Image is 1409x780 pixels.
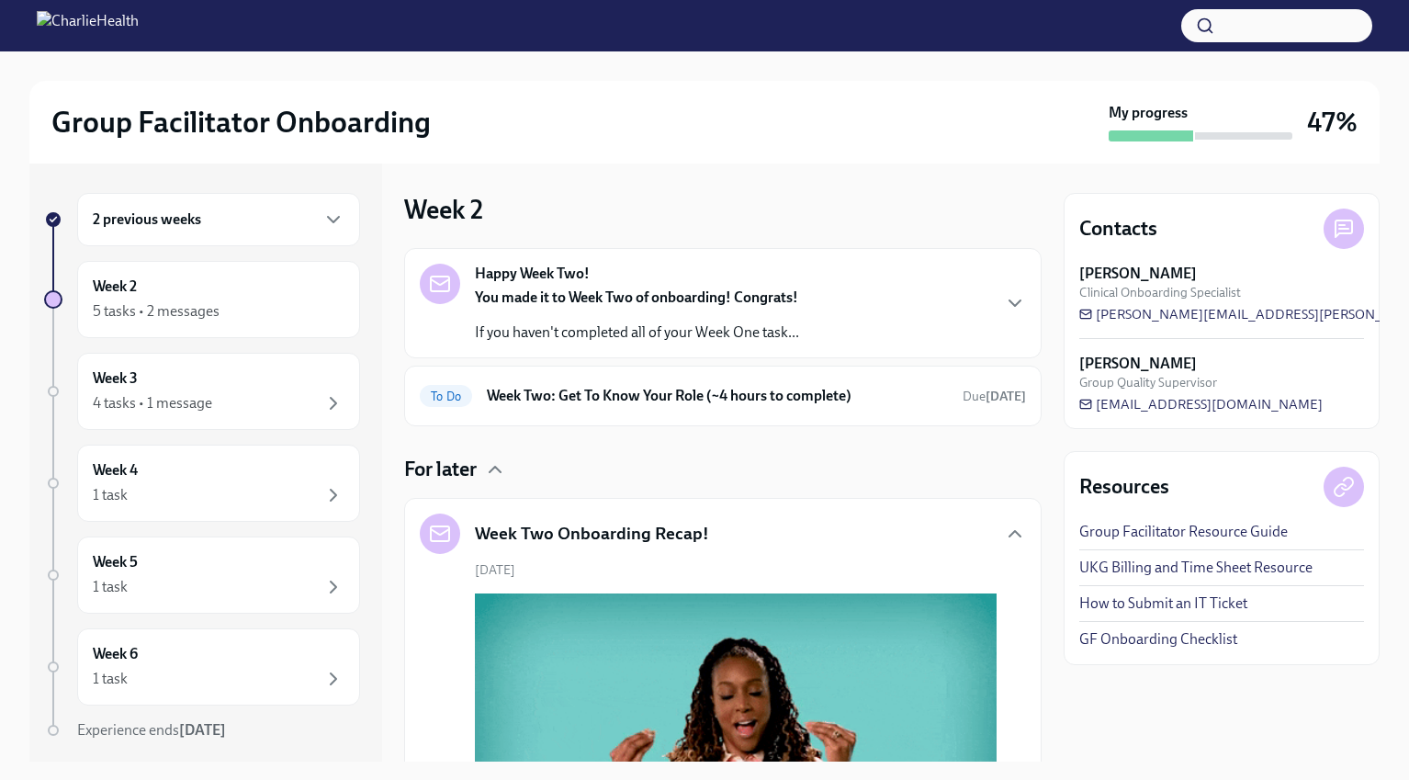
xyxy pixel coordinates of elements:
div: 5 tasks • 2 messages [93,301,220,322]
a: Week 34 tasks • 1 message [44,353,360,430]
h4: For later [404,456,477,483]
h6: Week 5 [93,552,138,572]
div: 1 task [93,485,128,505]
span: [DATE] [475,561,515,579]
img: CharlieHealth [37,11,139,40]
h3: 47% [1307,106,1358,139]
strong: Happy Week Two! [475,264,590,284]
a: To DoWeek Two: Get To Know Your Role (~4 hours to complete)Due[DATE] [420,381,1026,411]
a: Week 25 tasks • 2 messages [44,261,360,338]
strong: [DATE] [179,721,226,739]
div: 1 task [93,577,128,597]
a: Group Facilitator Resource Guide [1079,522,1288,542]
strong: [PERSON_NAME] [1079,354,1197,374]
h5: Week Two Onboarding Recap! [475,522,709,546]
span: Group Quality Supervisor [1079,374,1217,391]
h4: Contacts [1079,215,1157,243]
strong: You made it to Week Two of onboarding! Congrats! [475,288,798,306]
div: 4 tasks • 1 message [93,393,212,413]
a: Week 51 task [44,537,360,614]
h4: Resources [1079,473,1169,501]
a: GF Onboarding Checklist [1079,629,1237,650]
p: If you haven't completed all of your Week One task... [475,322,799,343]
h6: Week 3 [93,368,138,389]
a: How to Submit an IT Ticket [1079,593,1247,614]
span: September 22nd, 2025 10:00 [963,388,1026,405]
h6: Week Two: Get To Know Your Role (~4 hours to complete) [487,386,948,406]
a: [EMAIL_ADDRESS][DOMAIN_NAME] [1079,395,1323,413]
span: Clinical Onboarding Specialist [1079,284,1241,301]
div: For later [404,456,1042,483]
div: 1 task [93,669,128,689]
a: UKG Billing and Time Sheet Resource [1079,558,1313,578]
h6: Week 4 [93,460,138,480]
h2: Group Facilitator Onboarding [51,104,431,141]
span: To Do [420,390,472,403]
span: Experience ends [77,721,226,739]
span: Due [963,389,1026,404]
strong: [PERSON_NAME] [1079,264,1197,284]
a: Week 61 task [44,628,360,706]
strong: My progress [1109,103,1188,123]
a: Week 41 task [44,445,360,522]
div: 2 previous weeks [77,193,360,246]
h6: Week 6 [93,644,138,664]
strong: [DATE] [986,389,1026,404]
h3: Week 2 [404,193,483,226]
h6: Week 2 [93,277,137,297]
h6: 2 previous weeks [93,209,201,230]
